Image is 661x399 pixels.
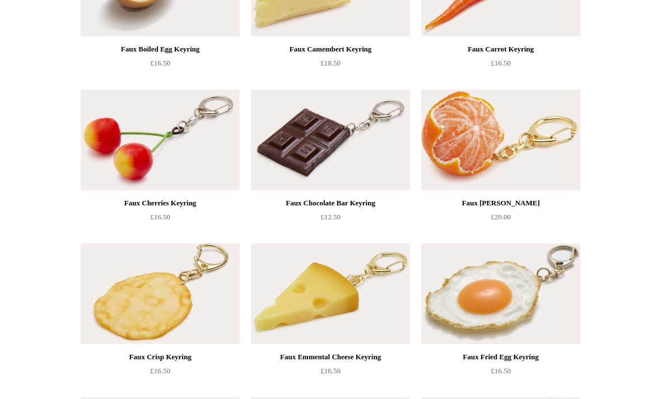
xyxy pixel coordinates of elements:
a: Faux Crisp Keyring Faux Crisp Keyring [81,244,240,345]
span: £16.50 [491,59,511,68]
img: Faux Clementine Keyring [421,90,580,191]
div: Faux [PERSON_NAME] [424,197,578,210]
div: Faux Carrot Keyring [424,43,578,57]
span: £12.50 [320,213,341,222]
span: £16.50 [150,59,170,68]
span: £16.50 [491,367,511,375]
a: Faux Emmental Cheese Keyring Faux Emmental Cheese Keyring [251,244,410,345]
a: Faux Cherries Keyring Faux Cherries Keyring [81,90,240,191]
a: Faux Fried Egg Keyring Faux Fried Egg Keyring [421,244,580,345]
a: Faux Carrot Keyring £16.50 [421,43,580,89]
a: Faux Clementine Keyring Faux Clementine Keyring [421,90,580,191]
a: Faux Cherries Keyring £16.50 [81,197,240,243]
div: Faux Boiled Egg Keyring [83,43,237,57]
div: Faux Chocolate Bar Keyring [254,197,407,210]
span: £20.00 [491,213,511,222]
img: Faux Fried Egg Keyring [421,244,580,345]
div: Faux Fried Egg Keyring [424,351,578,364]
img: Faux Crisp Keyring [81,244,240,345]
img: Faux Emmental Cheese Keyring [251,244,410,345]
a: Faux Boiled Egg Keyring £16.50 [81,43,240,89]
a: Faux Fried Egg Keyring £16.50 [421,351,580,397]
span: £18.50 [320,59,341,68]
img: Faux Chocolate Bar Keyring [251,90,410,191]
a: Faux Chocolate Bar Keyring Faux Chocolate Bar Keyring [251,90,410,191]
a: Faux Chocolate Bar Keyring £12.50 [251,197,410,243]
a: Faux Crisp Keyring £16.50 [81,351,240,397]
a: Faux [PERSON_NAME] £20.00 [421,197,580,243]
span: £16.50 [150,213,170,222]
a: Faux Emmental Cheese Keyring £16.50 [251,351,410,397]
span: £16.50 [150,367,170,375]
div: Faux Camembert Keyring [254,43,407,57]
a: Faux Camembert Keyring £18.50 [251,43,410,89]
div: Faux Emmental Cheese Keyring [254,351,407,364]
div: Faux Crisp Keyring [83,351,237,364]
span: £16.50 [320,367,341,375]
div: Faux Cherries Keyring [83,197,237,210]
img: Faux Cherries Keyring [81,90,240,191]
